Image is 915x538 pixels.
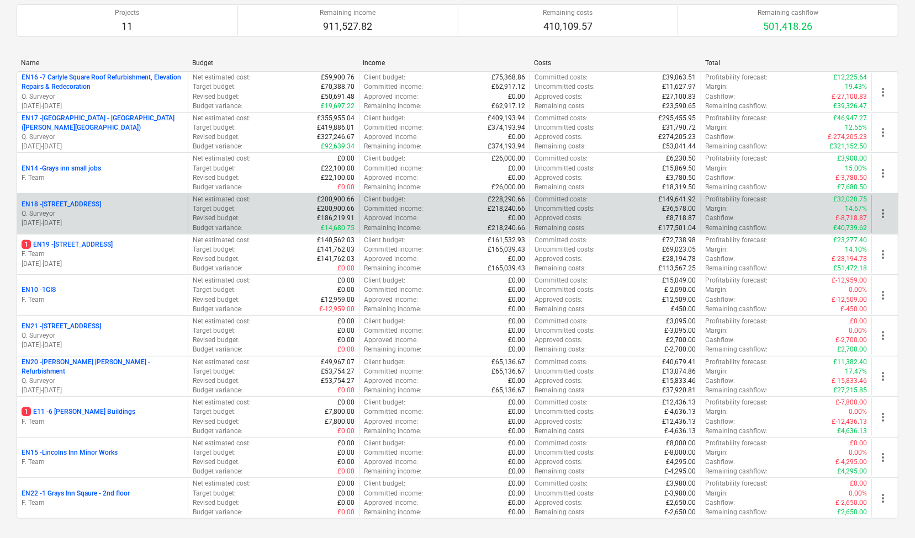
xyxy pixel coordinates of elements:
p: Remaining costs : [535,305,586,314]
div: EN10 -1GISF. Team [22,285,183,304]
p: Committed income : [364,245,423,254]
p: £49,967.07 [321,358,355,367]
span: more_vert [876,411,890,424]
p: Uncommitted costs : [535,123,595,132]
p: EN22 - 1 Grays Inn Sqaure - 2nd floor [22,489,130,498]
p: £6,230.50 [667,154,696,163]
p: Remaining cashflow : [706,264,768,273]
p: Target budget : [193,326,236,335]
p: EN15 - Lincolns Inn Minor Works [22,448,118,457]
p: Remaining costs : [535,102,586,111]
p: Uncommitted costs : [535,245,595,254]
p: Remaining income : [364,223,421,233]
p: Remaining costs : [535,183,586,192]
p: £218,240.66 [488,204,525,214]
p: EN19 - [STREET_ADDRESS] [22,240,113,249]
p: F. Team [22,498,183,508]
p: £0.00 [508,285,525,295]
p: Cashflow : [706,254,736,264]
p: Remaining cashflow [758,8,818,18]
span: 1 [22,407,31,416]
p: Approved costs : [535,295,583,305]
p: £31,790.72 [663,123,696,132]
p: £51,472.18 [833,264,867,273]
p: Approved income : [364,335,418,345]
p: Client budget : [364,276,405,285]
p: F. Team [22,173,183,183]
p: £0.00 [508,305,525,314]
p: £-8,718.87 [835,214,867,223]
p: Client budget : [364,73,405,82]
p: Net estimated cost : [193,114,251,123]
p: Revised budget : [193,295,240,305]
p: Budget variance : [193,345,242,354]
p: £141,762.03 [317,245,355,254]
p: Committed income : [364,285,423,295]
p: EN20 - [PERSON_NAME] [PERSON_NAME] - Refurbishment [22,358,183,376]
div: Budget [192,59,355,67]
p: 0.00% [849,326,867,335]
p: £12,959.00 [321,295,355,305]
p: £7,680.50 [837,183,867,192]
p: Committed costs : [535,73,588,82]
div: Total [705,59,868,67]
p: £149,641.92 [659,195,696,204]
p: Profitability forecast : [706,358,768,367]
p: £-3,780.50 [835,173,867,183]
p: Profitability forecast : [706,317,768,326]
p: Revised budget : [193,254,240,264]
p: Remaining cashflow : [706,305,768,314]
p: F. Team [22,417,183,427]
div: Name [21,59,183,67]
p: £419,886.01 [317,123,355,132]
p: F. Team [22,249,183,259]
p: £15,869.50 [663,164,696,173]
p: £0.00 [850,317,867,326]
p: £0.00 [508,335,525,345]
p: Approved income : [364,295,418,305]
p: £228,290.66 [488,195,525,204]
p: £218,240.66 [488,223,525,233]
p: 14.67% [845,204,867,214]
p: Revised budget : [193,173,240,183]
p: EN16 - 7 Carlyle Square Roof Refurbishment, Elevation Repairs & Redecoration [22,73,183,92]
p: Client budget : [364,236,405,245]
p: £2,700.00 [837,345,867,354]
p: Net estimated cost : [193,73,251,82]
p: Target budget : [193,123,236,132]
p: Approved costs : [535,214,583,223]
p: £65,136.67 [491,358,525,367]
p: Committed income : [364,82,423,92]
p: £23,590.65 [663,102,696,111]
p: Remaining cashflow : [706,183,768,192]
p: £321,152.50 [829,142,867,151]
p: £177,501.04 [659,223,696,233]
p: £3,780.50 [667,173,696,183]
p: 501,418.26 [758,20,818,33]
p: Target budget : [193,367,236,376]
p: £200,900.66 [317,204,355,214]
p: 15.00% [845,164,867,173]
p: Uncommitted costs : [535,326,595,335]
div: Income [363,59,526,67]
p: £28,194.78 [663,254,696,264]
p: Remaining costs : [535,345,586,354]
p: £0.00 [337,264,355,273]
p: £15,049.00 [663,276,696,285]
p: Remaining income : [364,264,421,273]
p: Remaining cashflow : [706,102,768,111]
p: Revised budget : [193,214,240,223]
span: 1 [22,240,31,249]
p: Profitability forecast : [706,236,768,245]
p: £32,020.75 [833,195,867,204]
p: Budget variance : [193,102,242,111]
span: more_vert [876,451,890,464]
p: [DATE] - [DATE] [22,259,183,269]
p: Remaining cashflow : [706,142,768,151]
p: £-12,509.00 [832,295,867,305]
p: £22,100.00 [321,173,355,183]
p: Committed income : [364,123,423,132]
p: £11,627.97 [663,82,696,92]
p: EN17 - [GEOGRAPHIC_DATA] - [GEOGRAPHIC_DATA] ([PERSON_NAME][GEOGRAPHIC_DATA]) [22,114,183,132]
p: Client budget : [364,358,405,367]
